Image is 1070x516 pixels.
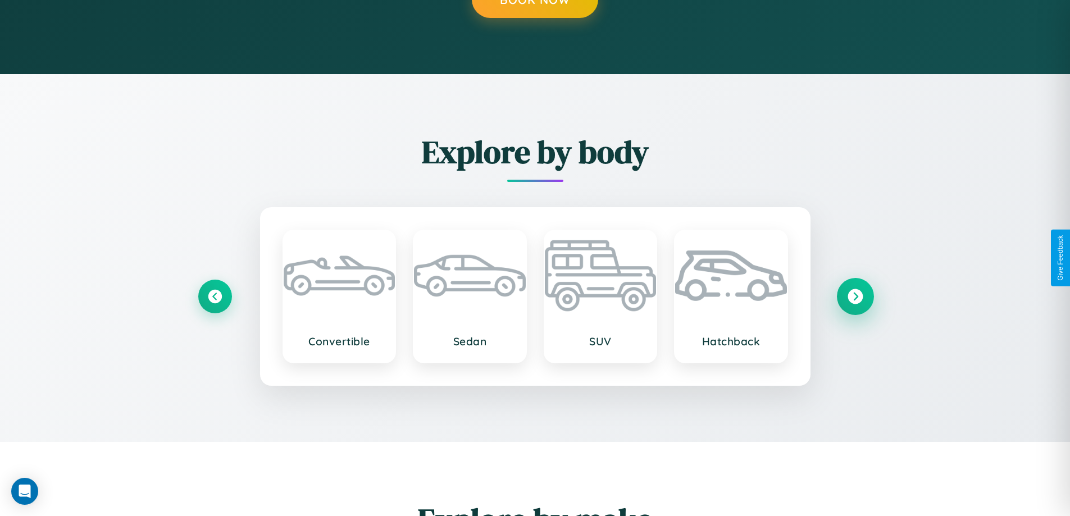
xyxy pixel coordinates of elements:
h2: Explore by body [198,130,872,173]
h3: Sedan [425,335,514,348]
div: Open Intercom Messenger [11,478,38,505]
h3: SUV [556,335,645,348]
h3: Hatchback [686,335,776,348]
div: Give Feedback [1057,235,1064,281]
h3: Convertible [295,335,384,348]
